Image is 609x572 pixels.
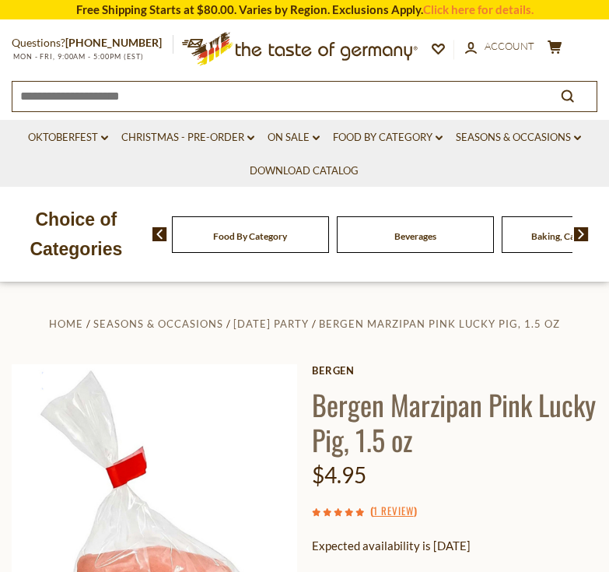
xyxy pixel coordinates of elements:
span: $4.95 [312,461,366,488]
a: Food By Category [333,129,443,146]
a: Seasons & Occasions [456,129,581,146]
a: Click here for details. [423,2,534,16]
a: Christmas - PRE-ORDER [121,129,254,146]
a: [DATE] Party [233,318,309,330]
a: Beverages [394,230,436,242]
a: Account [465,38,534,55]
p: Expected availability is [DATE] [312,536,597,556]
a: Download Catalog [250,163,359,180]
a: Seasons & Occasions [93,318,223,330]
span: ( ) [370,503,417,518]
a: [PHONE_NUMBER] [65,36,162,49]
a: 1 Review [373,503,414,520]
a: Oktoberfest [28,129,108,146]
img: next arrow [574,227,589,241]
a: Food By Category [213,230,287,242]
h1: Bergen Marzipan Pink Lucky Pig, 1.5 oz [312,387,597,457]
a: Home [49,318,83,330]
a: Bergen Marzipan Pink Lucky Pig, 1.5 oz [319,318,560,330]
p: Questions? [12,33,173,53]
span: MON - FRI, 9:00AM - 5:00PM (EST) [12,52,144,61]
a: On Sale [268,129,320,146]
span: Account [485,40,534,52]
img: previous arrow [152,227,167,241]
a: Bergen [312,364,597,377]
